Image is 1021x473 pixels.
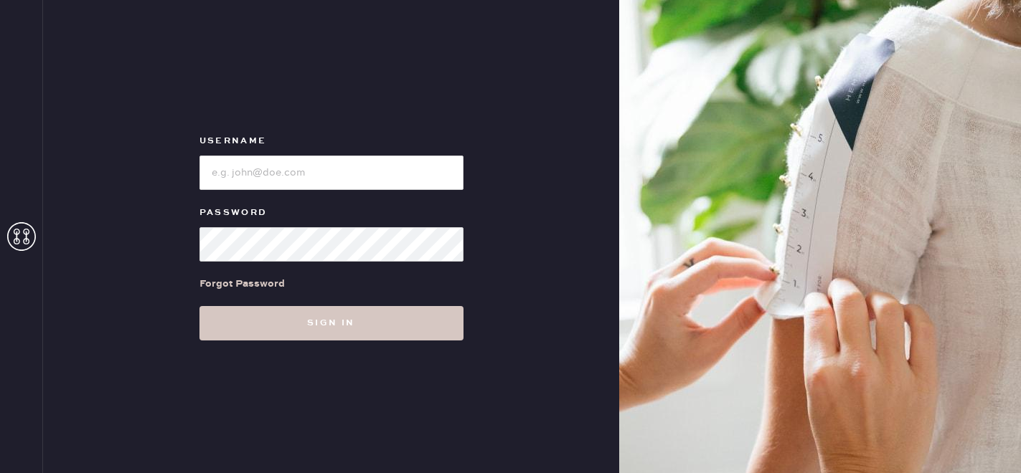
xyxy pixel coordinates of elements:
[199,276,285,292] div: Forgot Password
[199,262,285,306] a: Forgot Password
[199,204,464,221] label: Password
[199,306,464,340] button: Sign in
[199,156,464,190] input: e.g. john@doe.com
[199,133,464,150] label: Username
